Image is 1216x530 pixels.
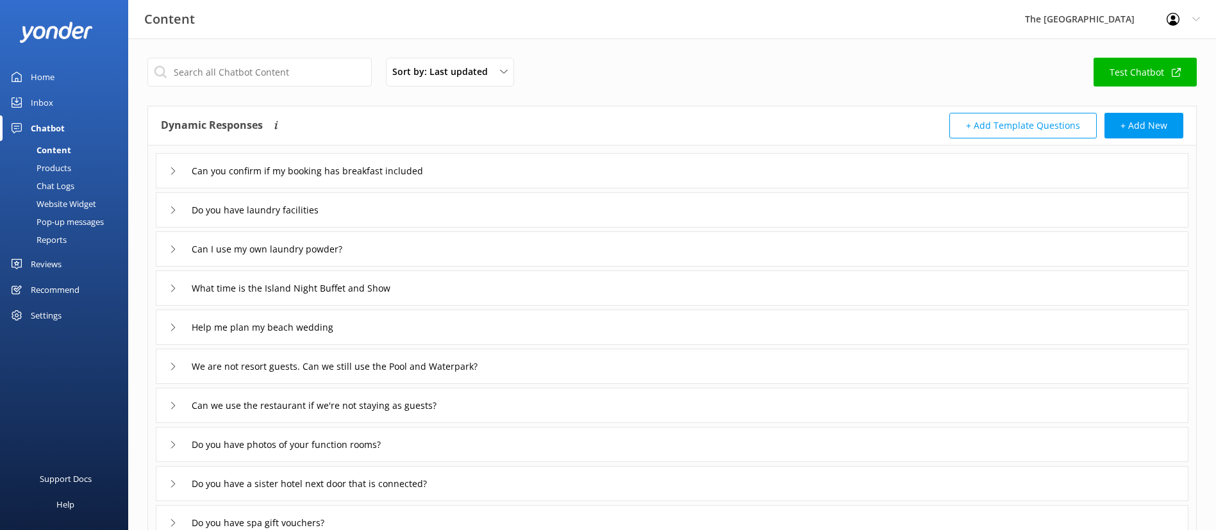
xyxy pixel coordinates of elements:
[8,141,128,159] a: Content
[8,159,71,177] div: Products
[31,277,79,302] div: Recommend
[31,302,62,328] div: Settings
[8,141,71,159] div: Content
[31,90,53,115] div: Inbox
[40,466,92,492] div: Support Docs
[949,113,1097,138] button: + Add Template Questions
[8,213,128,231] a: Pop-up messages
[144,9,195,29] h3: Content
[1104,113,1183,138] button: + Add New
[8,159,128,177] a: Products
[56,492,74,517] div: Help
[31,64,54,90] div: Home
[147,58,372,87] input: Search all Chatbot Content
[1094,58,1197,87] a: Test Chatbot
[8,231,128,249] a: Reports
[8,177,74,195] div: Chat Logs
[8,195,96,213] div: Website Widget
[31,251,62,277] div: Reviews
[392,65,496,79] span: Sort by: Last updated
[161,113,263,138] h4: Dynamic Responses
[8,177,128,195] a: Chat Logs
[31,115,65,141] div: Chatbot
[19,22,93,43] img: yonder-white-logo.png
[8,231,67,249] div: Reports
[8,195,128,213] a: Website Widget
[8,213,104,231] div: Pop-up messages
